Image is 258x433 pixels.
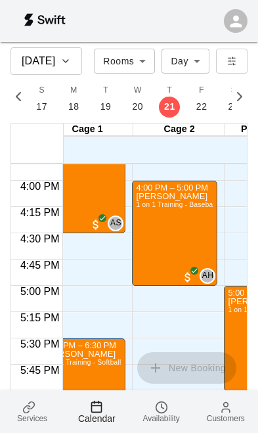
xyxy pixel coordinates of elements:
span: Andrew Sleiman [113,216,123,231]
p: 23 [228,100,240,114]
button: T21 [154,80,186,118]
button: F22 [186,80,218,118]
div: Adrian Harrison [200,268,215,284]
h6: [DATE] [22,52,55,70]
button: S17 [26,80,58,118]
div: Rooms [94,49,155,73]
p: 17 [36,100,47,114]
div: 4:00 PM – 5:00 PM: Lincoln Bergen [132,181,217,286]
span: AH [202,269,213,283]
span: F [199,84,204,97]
span: Customers [207,414,245,423]
span: Availability [142,414,179,423]
span: All customers have paid [181,271,194,284]
p: 18 [68,100,79,114]
div: 3:30 PM – 4:30 PM: Alex Antonios [40,128,125,233]
span: 4:30 PM [17,233,63,244]
div: 4:00 PM – 5:00 PM [136,183,211,193]
span: T [103,84,108,97]
span: 1 on 1 Training - Baseball [136,201,216,208]
span: W [134,84,142,97]
span: S [39,84,44,97]
span: 4:00 PM [17,181,63,192]
button: [DATE] [11,47,82,75]
span: AS [110,217,121,230]
span: 3:45 PM [17,154,63,166]
span: 4:45 PM [17,260,63,271]
a: Availability [129,390,194,433]
p: 20 [132,100,143,114]
div: Cage 1 [41,124,133,136]
span: 5:15 PM [17,312,63,323]
span: 5:30 PM [17,338,63,350]
div: 5:30 PM – 6:30 PM [44,340,119,350]
span: Adrian Harrison [205,268,215,284]
span: M [70,84,77,97]
p: 21 [164,100,175,114]
span: Services [17,414,47,423]
p: 22 [196,100,207,114]
span: 5:45 PM [17,365,63,376]
div: Day [161,49,209,73]
span: You don't have the permission to add bookings [137,361,236,373]
button: W20 [121,80,154,118]
a: Customers [194,390,258,433]
button: S23 [218,80,250,118]
span: Calendar [78,413,116,424]
span: S [231,84,236,97]
span: All customers have paid [89,218,102,231]
button: M18 [58,80,90,118]
button: T19 [90,80,122,118]
a: Calendar [64,390,129,433]
span: T [167,84,173,97]
span: 4:15 PM [17,207,63,218]
span: 5:00 PM [17,286,63,297]
p: 19 [100,100,112,114]
div: Andrew Sleiman [108,216,123,231]
span: 1 on 1 Training - Softball (Fastpitch) [44,359,156,366]
div: Cage 2 [133,124,225,136]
